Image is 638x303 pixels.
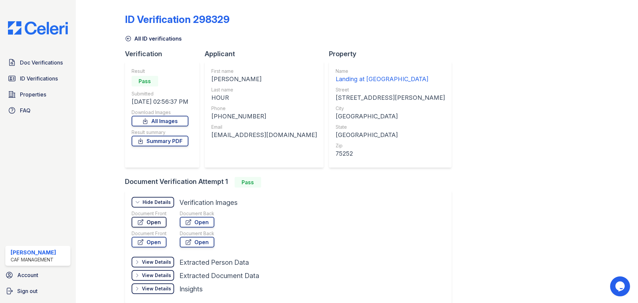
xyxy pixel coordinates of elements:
div: Extracted Person Data [179,258,249,267]
div: [GEOGRAPHIC_DATA] [336,112,445,121]
span: Sign out [17,287,38,295]
div: Result [132,68,188,75]
a: All Images [132,116,188,126]
div: Last name [211,86,317,93]
span: Doc Verifications [20,59,63,67]
div: [EMAIL_ADDRESS][DOMAIN_NAME] [211,130,317,140]
div: View Details [142,272,171,279]
div: Extracted Document Data [179,271,259,280]
div: State [336,124,445,130]
a: Sign out [3,284,73,298]
a: Open [132,237,166,247]
div: [PERSON_NAME] [211,75,317,84]
div: Document Front [132,230,166,237]
div: Property [329,49,457,59]
div: [PHONE_NUMBER] [211,112,317,121]
a: FAQ [5,104,70,117]
div: Applicant [205,49,329,59]
a: Open [180,217,214,227]
div: [DATE] 02:56:37 PM [132,97,188,106]
div: Pass [235,177,261,188]
div: Document Back [180,210,214,217]
a: Summary PDF [132,136,188,146]
a: Open [132,217,166,227]
a: Properties [5,88,70,101]
div: Phone [211,105,317,112]
span: ID Verifications [20,75,58,82]
div: Zip [336,142,445,149]
div: Hide Details [143,199,171,206]
a: Name Landing at [GEOGRAPHIC_DATA] [336,68,445,84]
div: Document Front [132,210,166,217]
div: Submitted [132,90,188,97]
div: CAF Management [11,256,56,263]
a: ID Verifications [5,72,70,85]
div: Landing at [GEOGRAPHIC_DATA] [336,75,445,84]
div: Document Verification Attempt 1 [125,177,457,188]
div: Download Images [132,109,188,116]
div: Pass [132,76,158,86]
div: View Details [142,285,171,292]
div: Street [336,86,445,93]
div: Verification Images [179,198,238,207]
div: ID Verification 298329 [125,13,230,25]
div: [GEOGRAPHIC_DATA] [336,130,445,140]
iframe: chat widget [610,276,631,296]
div: Result summary [132,129,188,136]
div: View Details [142,259,171,265]
div: 75252 [336,149,445,158]
div: Document Back [180,230,214,237]
span: Properties [20,90,46,98]
a: All ID verifications [125,35,182,43]
a: Open [180,237,214,247]
a: Account [3,268,73,282]
a: Doc Verifications [5,56,70,69]
div: Name [336,68,445,75]
div: [STREET_ADDRESS][PERSON_NAME] [336,93,445,102]
span: FAQ [20,106,31,114]
div: First name [211,68,317,75]
img: CE_Logo_Blue-a8612792a0a2168367f1c8372b55b34899dd931a85d93a1a3d3e32e68fde9ad4.png [3,21,73,35]
div: Insights [179,284,203,294]
span: Account [17,271,38,279]
div: HOUR [211,93,317,102]
div: Verification [125,49,205,59]
div: Email [211,124,317,130]
div: [PERSON_NAME] [11,248,56,256]
div: City [336,105,445,112]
